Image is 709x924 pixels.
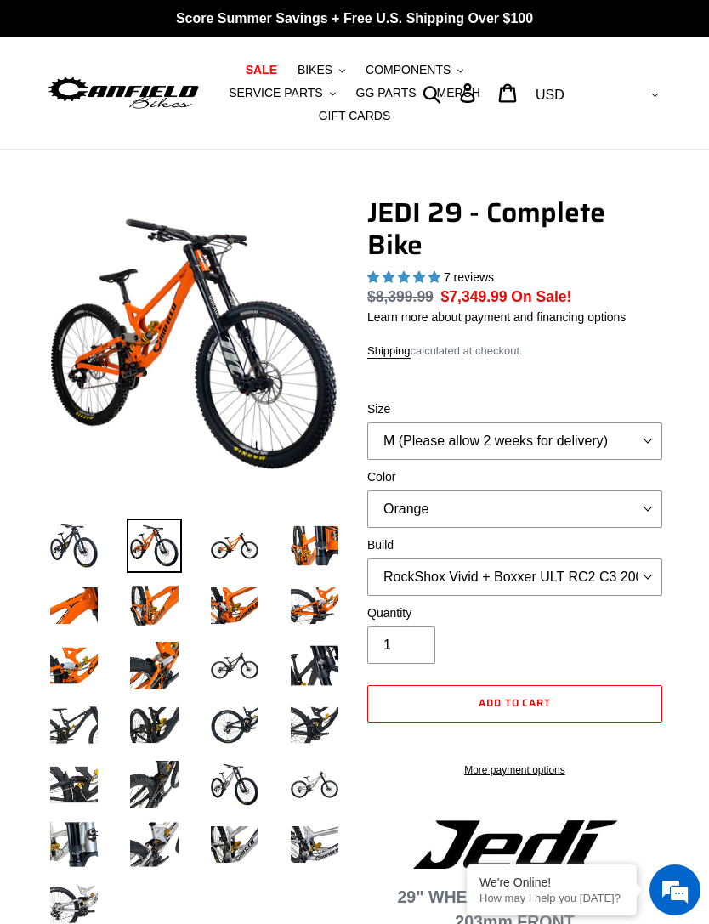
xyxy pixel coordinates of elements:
img: Load image into Gallery viewer, JEDI 29 - Complete Bike [127,519,181,573]
span: SALE [246,63,277,77]
div: calculated at checkout. [367,343,662,360]
span: GG PARTS [356,86,417,100]
label: Size [367,400,662,418]
label: Quantity [367,604,662,622]
a: Learn more about payment and financing options [367,310,626,324]
img: Load image into Gallery viewer, JEDI 29 - Complete Bike [47,519,101,573]
label: Color [367,468,662,486]
button: SERVICE PARTS [220,82,343,105]
a: More payment options [367,762,662,778]
button: Add to cart [367,685,662,723]
p: How may I help you today? [479,892,624,904]
img: Load image into Gallery viewer, JEDI 29 - Complete Bike [127,578,181,632]
button: BIKES [289,59,354,82]
img: Load image into Gallery viewer, JEDI 29 - Complete Bike [207,698,262,752]
label: Build [367,536,662,554]
img: Load image into Gallery viewer, JEDI 29 - Complete Bike [287,638,342,693]
h1: JEDI 29 - Complete Bike [367,196,662,262]
img: Load image into Gallery viewer, JEDI 29 - Complete Bike [287,817,342,871]
span: $7,349.99 [441,288,508,305]
div: We're Online! [479,876,624,889]
span: SERVICE PARTS [229,86,322,100]
img: Load image into Gallery viewer, JEDI 29 - Complete Bike [47,578,101,632]
a: Shipping [367,344,411,359]
img: Load image into Gallery viewer, JEDI 29 - Complete Bike [207,638,262,693]
img: Jedi Logo [413,820,617,869]
img: Load image into Gallery viewer, JEDI 29 - Complete Bike [287,757,342,812]
img: Canfield Bikes [47,74,201,112]
s: $8,399.99 [367,288,434,305]
img: Load image into Gallery viewer, JEDI 29 - Complete Bike [287,578,342,632]
img: Load image into Gallery viewer, JEDI 29 - Complete Bike [207,817,262,871]
img: JEDI 29 - Complete Bike [50,200,338,488]
img: Load image into Gallery viewer, JEDI 29 - Complete Bike [287,698,342,752]
img: Load image into Gallery viewer, JEDI 29 - Complete Bike [207,578,262,632]
span: 5.00 stars [367,270,444,284]
a: SALE [237,59,286,82]
img: Load image into Gallery viewer, JEDI 29 - Complete Bike [287,519,342,573]
img: Load image into Gallery viewer, JEDI 29 - Complete Bike [207,757,262,812]
span: GIFT CARDS [319,109,391,123]
img: Load image into Gallery viewer, JEDI 29 - Complete Bike [207,519,262,573]
span: 7 reviews [444,270,494,284]
img: Load image into Gallery viewer, JEDI 29 - Complete Bike [127,698,181,752]
a: GG PARTS [348,82,425,105]
a: GIFT CARDS [310,105,400,128]
button: COMPONENTS [357,59,472,82]
img: Load image into Gallery viewer, JEDI 29 - Complete Bike [47,817,101,871]
img: Load image into Gallery viewer, JEDI 29 - Complete Bike [47,638,101,693]
span: BIKES [298,63,332,77]
span: Add to cart [479,694,552,711]
img: Load image into Gallery viewer, JEDI 29 - Complete Bike [47,698,101,752]
span: COMPONENTS [366,63,451,77]
img: Load image into Gallery viewer, JEDI 29 - Complete Bike [47,757,101,812]
img: Load image into Gallery viewer, JEDI 29 - Complete Bike [127,757,181,812]
span: On Sale! [511,286,571,308]
img: Load image into Gallery viewer, JEDI 29 - Complete Bike [127,817,181,871]
img: Load image into Gallery viewer, JEDI 29 - Complete Bike [127,638,181,693]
